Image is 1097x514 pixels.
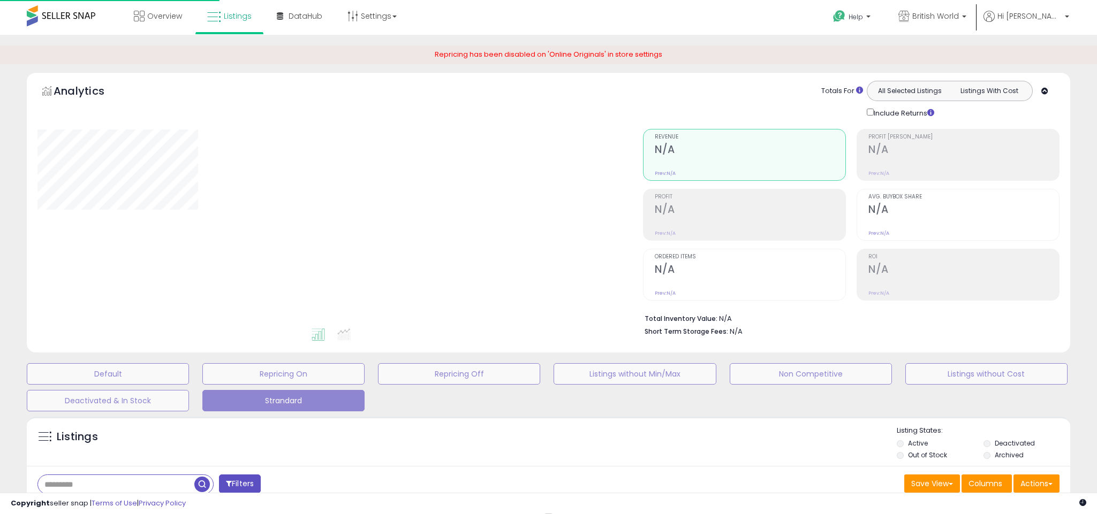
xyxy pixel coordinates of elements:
[868,194,1059,200] span: Avg. Buybox Share
[27,390,189,411] button: Deactivated & In Stock
[730,363,892,385] button: Non Competitive
[655,290,676,296] small: Prev: N/A
[645,327,728,336] b: Short Term Storage Fees:
[868,203,1059,218] h2: N/A
[645,311,1051,324] li: N/A
[289,11,322,21] span: DataHub
[655,230,676,236] small: Prev: N/A
[202,363,365,385] button: Repricing On
[147,11,182,21] span: Overview
[868,290,889,296] small: Prev: N/A
[859,106,947,119] div: Include Returns
[905,363,1068,385] button: Listings without Cost
[655,194,845,200] span: Profit
[730,326,743,336] span: N/A
[849,12,863,21] span: Help
[655,143,845,158] h2: N/A
[868,263,1059,278] h2: N/A
[655,134,845,140] span: Revenue
[11,498,50,508] strong: Copyright
[868,134,1059,140] span: Profit [PERSON_NAME]
[655,170,676,177] small: Prev: N/A
[868,254,1059,260] span: ROI
[554,363,716,385] button: Listings without Min/Max
[997,11,1062,21] span: Hi [PERSON_NAME]
[655,203,845,218] h2: N/A
[833,10,846,23] i: Get Help
[655,263,845,278] h2: N/A
[54,83,125,101] h5: Analytics
[870,84,950,98] button: All Selected Listings
[202,390,365,411] button: Strandard
[378,363,540,385] button: Repricing Off
[435,49,662,59] span: Repricing has been disabled on 'Online Originals' in store settings
[868,170,889,177] small: Prev: N/A
[11,498,186,509] div: seller snap | |
[912,11,959,21] span: British World
[824,2,881,35] a: Help
[868,230,889,236] small: Prev: N/A
[224,11,252,21] span: Listings
[949,84,1029,98] button: Listings With Cost
[868,143,1059,158] h2: N/A
[983,11,1069,35] a: Hi [PERSON_NAME]
[821,86,863,96] div: Totals For
[655,254,845,260] span: Ordered Items
[645,314,717,323] b: Total Inventory Value:
[27,363,189,385] button: Default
